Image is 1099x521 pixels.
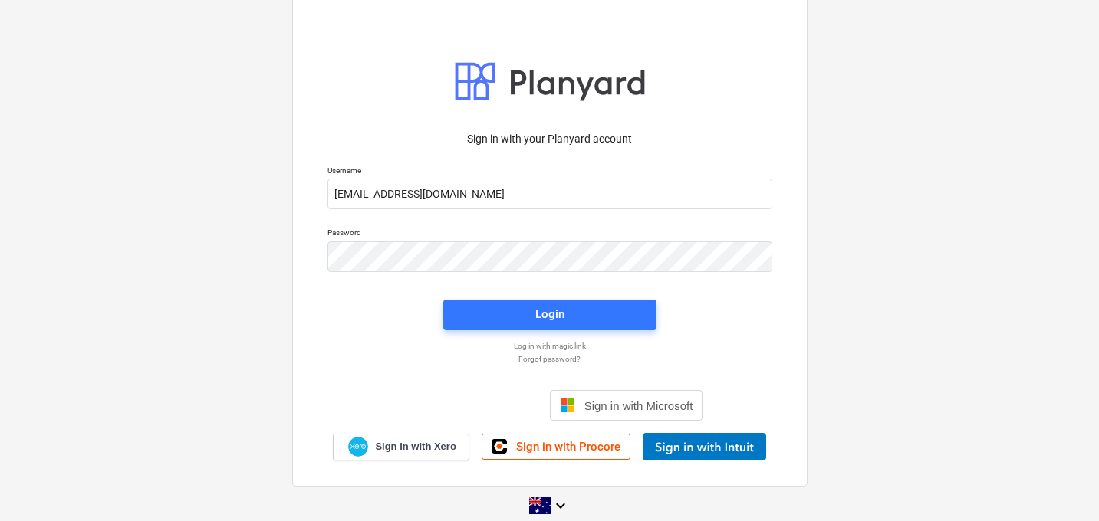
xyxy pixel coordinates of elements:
img: Xero logo [348,437,368,457]
iframe: Sign in with Google Button [389,388,545,422]
span: Sign in with Xero [375,440,456,454]
a: Log in with magic link [320,341,780,351]
a: Sign in with Procore [482,434,630,460]
span: Sign in with Microsoft [584,399,693,412]
span: Sign in with Procore [516,440,620,454]
p: Password [327,228,772,241]
div: Login [535,304,564,324]
p: Username [327,165,772,179]
input: Username [327,179,772,209]
button: Login [443,300,656,330]
a: Forgot password? [320,354,780,364]
a: Sign in with Xero [333,434,469,460]
p: Sign in with your Planyard account [327,131,772,147]
img: Microsoft logo [560,398,575,413]
i: keyboard_arrow_down [551,496,570,515]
